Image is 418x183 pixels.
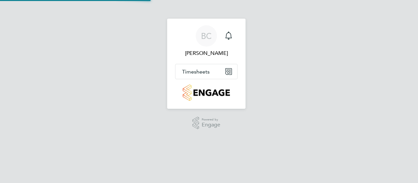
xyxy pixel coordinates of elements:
span: Timesheets [182,69,210,75]
a: BC[PERSON_NAME] [175,25,238,57]
button: Timesheets [175,64,237,79]
img: countryside-properties-logo-retina.png [183,85,230,101]
span: Bren Conway [175,49,238,57]
a: Powered byEngage [192,117,221,129]
span: Powered by [202,117,220,122]
a: Go to home page [175,85,238,101]
nav: Main navigation [167,19,246,109]
span: BC [201,32,212,40]
span: Engage [202,122,220,128]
